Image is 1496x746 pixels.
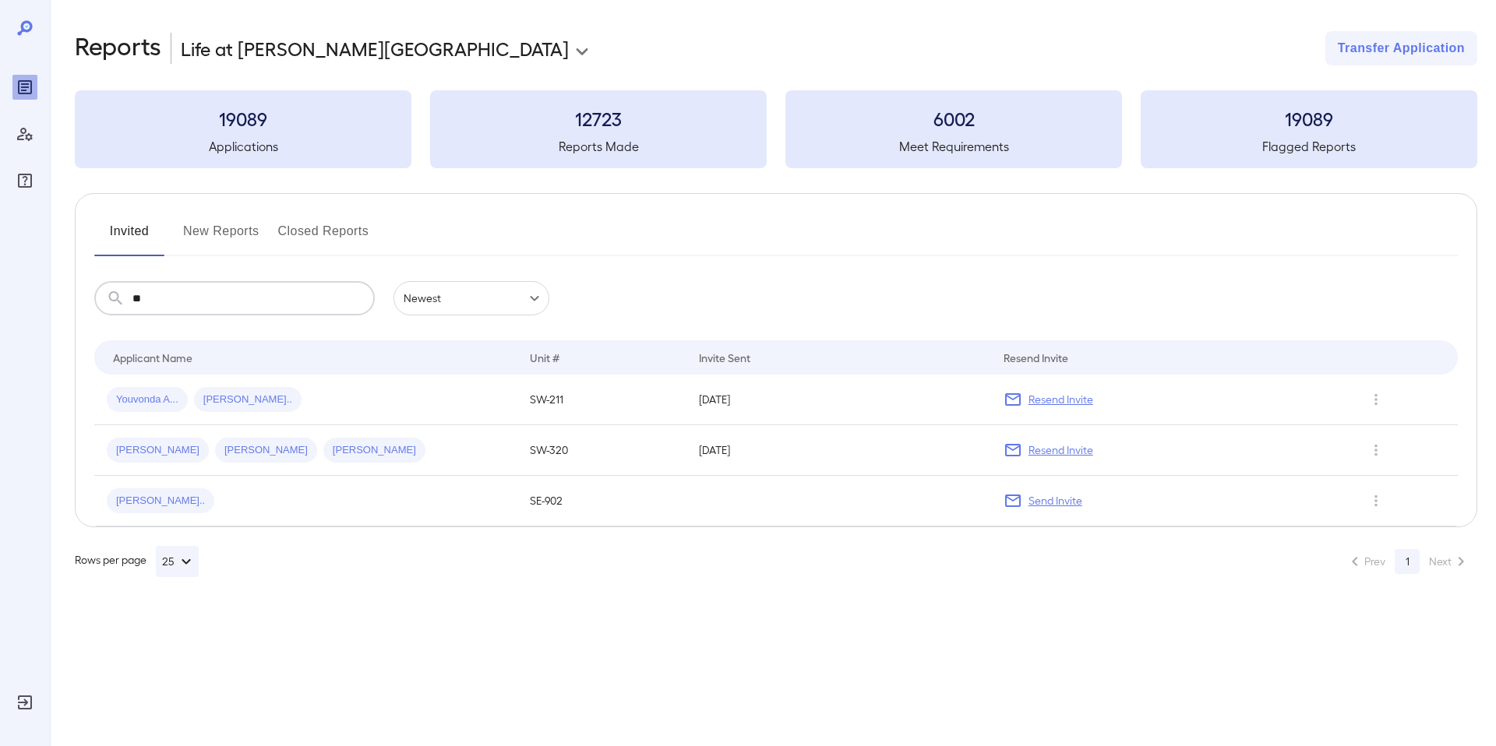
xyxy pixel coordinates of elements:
span: [PERSON_NAME] [107,443,209,458]
h3: 6002 [785,106,1122,131]
h5: Meet Requirements [785,137,1122,156]
h3: 19089 [1141,106,1477,131]
td: SE-902 [517,476,686,526]
div: Reports [12,75,37,100]
span: [PERSON_NAME] [215,443,317,458]
div: Unit # [530,348,559,367]
div: FAQ [12,168,37,193]
button: Row Actions [1364,387,1388,412]
h3: 19089 [75,106,411,131]
span: [PERSON_NAME].. [107,494,214,508]
button: Closed Reports [278,219,369,256]
p: Resend Invite [1028,442,1093,458]
p: Resend Invite [1028,392,1093,407]
button: page 1 [1395,549,1420,574]
div: Resend Invite [1004,348,1068,367]
div: Invite Sent [699,348,750,367]
button: 25 [156,546,199,577]
div: Log Out [12,690,37,715]
nav: pagination navigation [1339,549,1477,574]
h5: Flagged Reports [1141,137,1477,156]
td: [DATE] [686,375,991,425]
p: Send Invite [1028,493,1082,508]
h5: Applications [75,137,411,156]
h5: Reports Made [430,137,767,156]
span: Youvonda A... [107,392,188,407]
h2: Reports [75,31,161,65]
div: Manage Users [12,121,37,146]
div: Rows per page [75,546,199,577]
td: SW-211 [517,375,686,425]
td: [DATE] [686,425,991,476]
button: Invited [94,219,164,256]
p: Life at [PERSON_NAME][GEOGRAPHIC_DATA] [181,36,569,61]
summary: 19089Applications12723Reports Made6002Meet Requirements19089Flagged Reports [75,90,1477,168]
td: SW-320 [517,425,686,476]
button: New Reports [183,219,259,256]
span: [PERSON_NAME].. [194,392,302,407]
button: Transfer Application [1325,31,1477,65]
button: Row Actions [1364,488,1388,513]
button: Row Actions [1364,438,1388,463]
div: Applicant Name [113,348,192,367]
div: Newest [393,281,549,315]
h3: 12723 [430,106,767,131]
span: [PERSON_NAME] [323,443,425,458]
